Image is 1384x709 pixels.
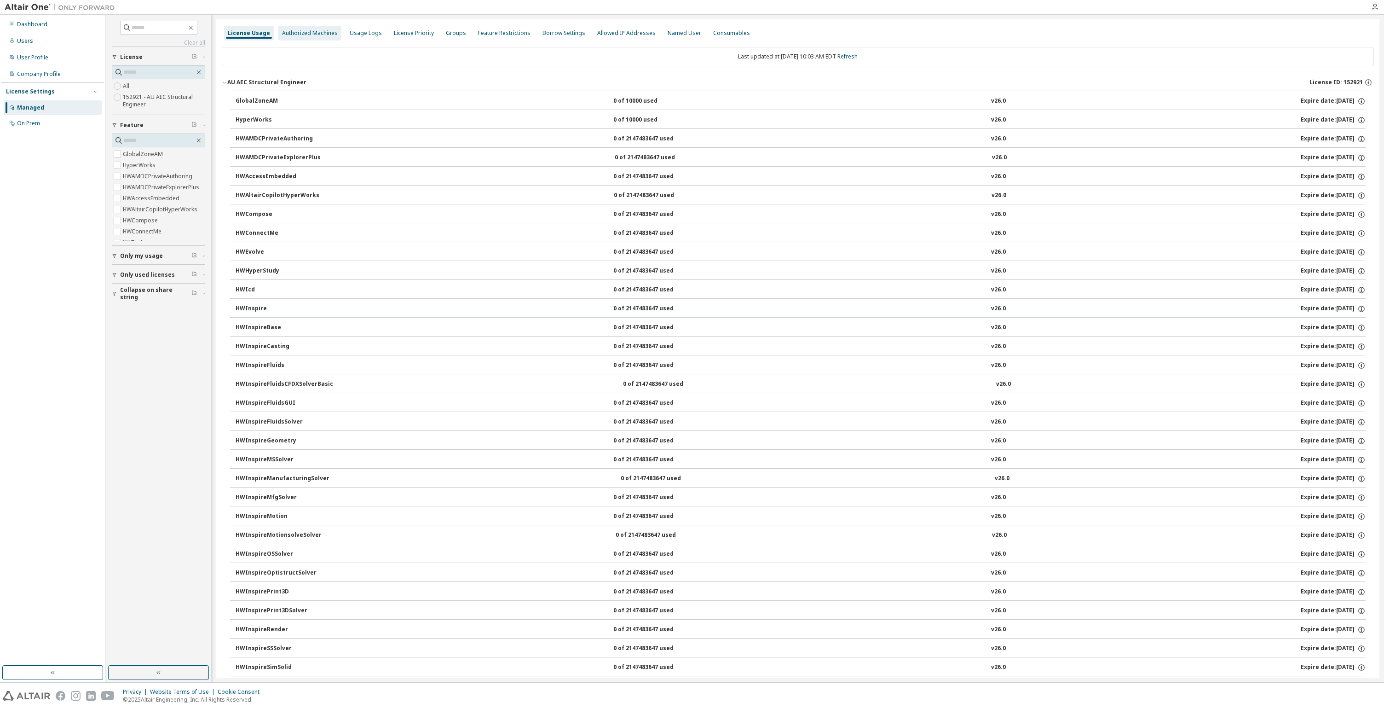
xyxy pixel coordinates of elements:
[236,135,318,143] div: HWAMDCPrivateAuthoring
[1301,116,1366,124] div: Expire date: [DATE]
[236,154,321,162] div: HWAMDCPrivateExplorerPlus
[991,305,1006,313] div: v26.0
[236,242,1366,262] button: HWEvolve0 of 2147483647 usedv26.0Expire date:[DATE]
[120,53,143,61] span: License
[991,663,1006,672] div: v26.0
[236,645,318,653] div: HWInspireSSSolver
[236,506,1366,527] button: HWInspireMotion0 of 2147483647 usedv26.0Expire date:[DATE]
[236,229,318,238] div: HWConnectMe
[350,29,382,37] div: Usage Logs
[222,72,1374,93] button: AU AEC Structural EngineerLicense ID: 152921
[112,265,205,285] button: Only used licenses
[123,193,181,204] label: HWAccessEmbedded
[446,29,466,37] div: Groups
[150,688,218,696] div: Website Terms of Use
[1301,550,1366,558] div: Expire date: [DATE]
[236,544,1366,564] button: HWInspireOSSolver0 of 2147483647 usedv26.0Expire date:[DATE]
[1301,286,1366,294] div: Expire date: [DATE]
[623,380,706,389] div: 0 of 2147483647 used
[17,70,61,78] div: Company Profile
[3,691,50,701] img: altair_logo.svg
[112,39,205,46] a: Clear all
[236,361,318,370] div: HWInspireFluids
[86,691,96,701] img: linkedin.svg
[1301,305,1366,313] div: Expire date: [DATE]
[1301,475,1366,483] div: Expire date: [DATE]
[1301,663,1366,672] div: Expire date: [DATE]
[120,252,163,260] span: Only my usage
[236,437,318,445] div: HWInspireGeometry
[236,569,318,577] div: HWInspireOptistructSolver
[123,226,163,237] label: HWConnectMe
[613,210,696,219] div: 0 of 2147483647 used
[621,475,704,483] div: 0 of 2147483647 used
[120,122,144,129] span: Feature
[613,512,696,521] div: 0 of 2147483647 used
[1301,645,1366,653] div: Expire date: [DATE]
[991,456,1006,464] div: v26.0
[613,626,696,634] div: 0 of 2147483647 used
[1301,588,1366,596] div: Expire date: [DATE]
[236,582,1366,602] button: HWInspirePrint3D0 of 2147483647 usedv26.0Expire date:[DATE]
[1301,512,1366,521] div: Expire date: [DATE]
[613,550,696,558] div: 0 of 2147483647 used
[236,267,318,275] div: HWHyperStudy
[227,79,306,86] div: AU AEC Structural Engineer
[991,116,1006,124] div: v26.0
[236,223,1366,244] button: HWConnectMe0 of 2147483647 usedv26.0Expire date:[DATE]
[282,29,338,37] div: Authorized Machines
[17,104,44,111] div: Managed
[613,135,696,143] div: 0 of 2147483647 used
[236,525,1366,546] button: HWInspireMotionsolveSolver0 of 2147483647 usedv26.0Expire date:[DATE]
[613,361,696,370] div: 0 of 2147483647 used
[991,569,1006,577] div: v26.0
[613,607,696,615] div: 0 of 2147483647 used
[991,267,1006,275] div: v26.0
[478,29,531,37] div: Feature Restrictions
[123,696,265,703] p: © 2025 Altair Engineering, Inc. All Rights Reserved.
[991,248,1006,256] div: v26.0
[991,607,1006,615] div: v26.0
[991,229,1006,238] div: v26.0
[5,3,120,12] img: Altair One
[236,418,318,426] div: HWInspireFluidsSolver
[236,469,1366,489] button: HWInspireManufacturingSolver0 of 2147483647 usedv26.0Expire date:[DATE]
[112,246,205,266] button: Only my usage
[236,337,1366,357] button: HWInspireCasting0 of 2147483647 usedv26.0Expire date:[DATE]
[613,663,696,672] div: 0 of 2147483647 used
[394,29,434,37] div: License Priority
[123,171,194,182] label: HWAMDCPrivateAuthoring
[996,380,1011,389] div: v26.0
[236,456,318,464] div: HWInspireMSSolver
[236,129,1366,149] button: HWAMDCPrivateAuthoring0 of 2147483647 usedv26.0Expire date:[DATE]
[1301,380,1366,389] div: Expire date: [DATE]
[991,361,1006,370] div: v26.0
[71,691,81,701] img: instagram.svg
[191,53,197,61] span: Clear filter
[1301,399,1366,407] div: Expire date: [DATE]
[236,318,1366,338] button: HWInspireBase0 of 2147483647 usedv26.0Expire date:[DATE]
[191,252,197,260] span: Clear filter
[236,588,318,596] div: HWInspirePrint3D
[613,305,696,313] div: 0 of 2147483647 used
[1301,248,1366,256] div: Expire date: [DATE]
[236,550,318,558] div: HWInspireOSSolver
[228,29,270,37] div: License Usage
[542,29,585,37] div: Borrow Settings
[991,512,1006,521] div: v26.0
[991,135,1006,143] div: v26.0
[236,380,333,389] div: HWInspireFluidsCFDXSolverBasic
[991,550,1006,558] div: v26.0
[123,215,160,226] label: HWCompose
[1309,79,1363,86] span: License ID: 152921
[236,494,318,502] div: HWInspireMfgSolver
[236,91,1366,111] button: GlobalZoneAM0 of 10000 usedv26.0Expire date:[DATE]
[236,299,1366,319] button: HWInspire0 of 2147483647 usedv26.0Expire date:[DATE]
[991,399,1006,407] div: v26.0
[991,437,1006,445] div: v26.0
[613,97,696,105] div: 0 of 10000 used
[1301,531,1366,540] div: Expire date: [DATE]
[1301,418,1366,426] div: Expire date: [DATE]
[236,512,318,521] div: HWInspireMotion
[191,122,197,129] span: Clear filter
